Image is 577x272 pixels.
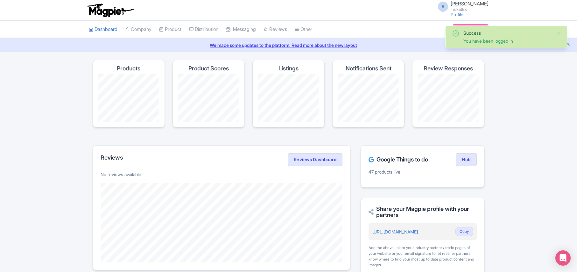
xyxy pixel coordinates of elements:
[264,21,287,38] a: Reviews
[278,65,299,72] h4: Listings
[463,38,551,44] div: You have been logged in
[463,30,551,36] div: Success
[455,227,473,236] button: Copy
[438,2,448,12] span: A
[117,65,140,72] h4: Products
[451,1,489,7] span: [PERSON_NAME]
[434,1,489,11] a: A [PERSON_NAME] TicketEx
[369,156,428,163] h2: Google Things to do
[451,7,489,11] small: TicketEx
[453,24,488,34] a: Subscription
[555,250,571,266] div: Open Intercom Messenger
[556,30,561,37] button: Close
[89,21,117,38] a: Dashboard
[101,154,123,161] h2: Reviews
[566,41,571,48] button: Close announcement
[369,168,476,175] p: 47 products live
[159,21,181,38] a: Product
[369,245,476,268] div: Add the above link to your industry partner / trade pages of your website or your email signature...
[101,171,343,178] p: No reviews available
[451,12,463,17] a: Profile
[86,3,135,17] img: logo-ab69f6fb50320c5b225c76a69d11143b.png
[188,65,229,72] h4: Product Scores
[226,21,256,38] a: Messaging
[346,65,391,72] h4: Notifications Sent
[295,21,312,38] a: Other
[4,42,573,48] a: We made some updates to the platform. Read more about the new layout
[125,21,151,38] a: Company
[288,153,342,166] a: Reviews Dashboard
[424,65,473,72] h4: Review Responses
[456,153,476,166] a: Hub
[189,21,218,38] a: Distribution
[369,206,476,218] h2: Share your Magpie profile with your partners
[372,229,418,234] a: [URL][DOMAIN_NAME]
